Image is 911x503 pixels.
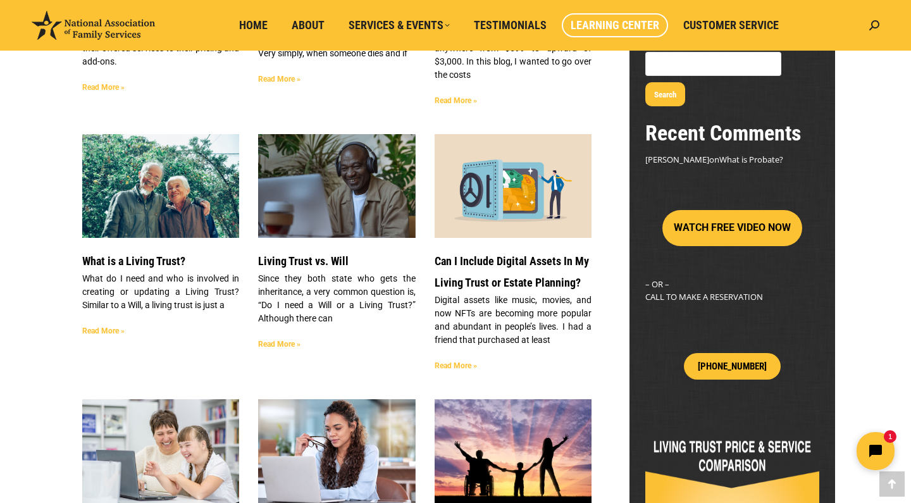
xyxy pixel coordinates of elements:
a: About [283,13,333,37]
span: Home [239,18,268,32]
span: About [292,18,325,32]
a: Read more about Living Trust Cost & Service Comparison [82,83,125,92]
a: What is Probate? [719,154,783,165]
p: Since they both state who gets the inheritance, a very common question is, “Do I need a Will or a... [258,272,415,325]
img: Header Image Happy Family. WHAT IS A LIVING TRUST? [82,134,240,239]
a: [PHONE_NUMBER] [684,353,781,380]
a: Do I need a professional to manage my Living Trust? [258,399,415,503]
span: Services & Events [349,18,450,32]
a: Family Holding hands enjoying the sunset. Member Benefits Header Image [435,399,592,503]
button: Search [645,82,685,106]
p: Digital assets like music, movies, and now NFTs are becoming more popular and abundant in people’... [435,294,592,347]
span: Customer Service [683,18,779,32]
span: Learning Center [571,18,659,32]
p: – OR – CALL TO MAKE A RESERVATION [645,278,819,303]
a: Living Trust vs. Will [258,254,349,268]
a: Read more about What is Probate? [258,75,301,84]
a: LIVING TRUST VS. WILL [258,134,415,238]
p: The cost to a living trust can range anywhere from $699 to upward of $3,000. In this blog, I want... [435,28,592,82]
a: Home [230,13,276,37]
p: What do I need and who is involved in creating or updating a Living Trust? Similar to a Will, a l... [82,272,239,312]
a: What is a Living Trust? [82,254,185,268]
a: Header Image Happy Family. WHAT IS A LIVING TRUST? [82,134,239,238]
iframe: Tidio Chat [688,421,905,481]
a: Secure Your DIgital Assets [435,134,592,238]
a: Learning Center [562,13,668,37]
span: [PERSON_NAME] [645,154,709,165]
a: Testimonials [465,13,555,37]
a: Customer Service [674,13,788,37]
a: Special Needs Living Trust [82,399,239,503]
a: WATCH FREE VIDEO NOW [662,222,802,233]
img: Secure Your DIgital Assets [433,133,592,239]
a: Read more about What is a Living Trust? [82,326,125,335]
a: Read more about How Much Does A Living Trust Cost? [435,96,477,105]
img: LIVING TRUST VS. WILL [257,134,416,239]
a: Can I Include Digital Assets In My Living Trust or Estate Planning? [435,254,589,289]
button: WATCH FREE VIDEO NOW [662,210,802,246]
footer: on [645,153,819,166]
span: Testimonials [474,18,547,32]
h2: Recent Comments [645,119,819,147]
img: National Association of Family Services [32,11,155,40]
a: Read more about Living Trust vs. Will [258,340,301,349]
a: Read more about Can I Include Digital Assets In My Living Trust or Estate Planning? [435,361,477,370]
